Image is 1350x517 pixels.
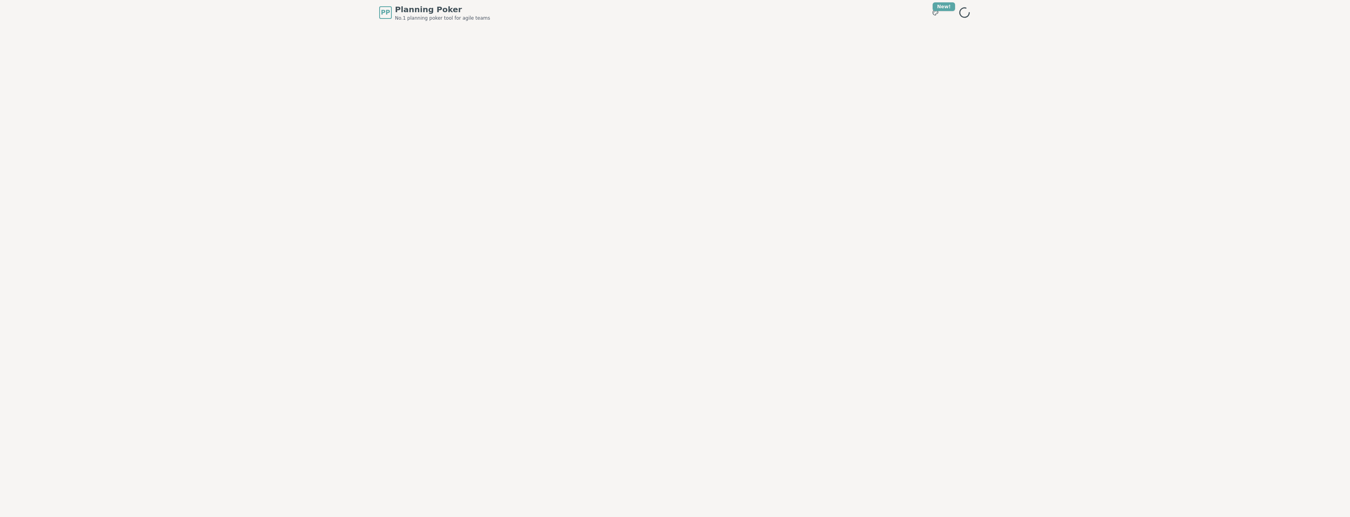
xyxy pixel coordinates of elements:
[395,15,490,21] span: No.1 planning poker tool for agile teams
[928,6,942,20] button: New!
[379,4,490,21] a: PPPlanning PokerNo.1 planning poker tool for agile teams
[381,8,390,17] span: PP
[395,4,490,15] span: Planning Poker
[933,2,955,11] div: New!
